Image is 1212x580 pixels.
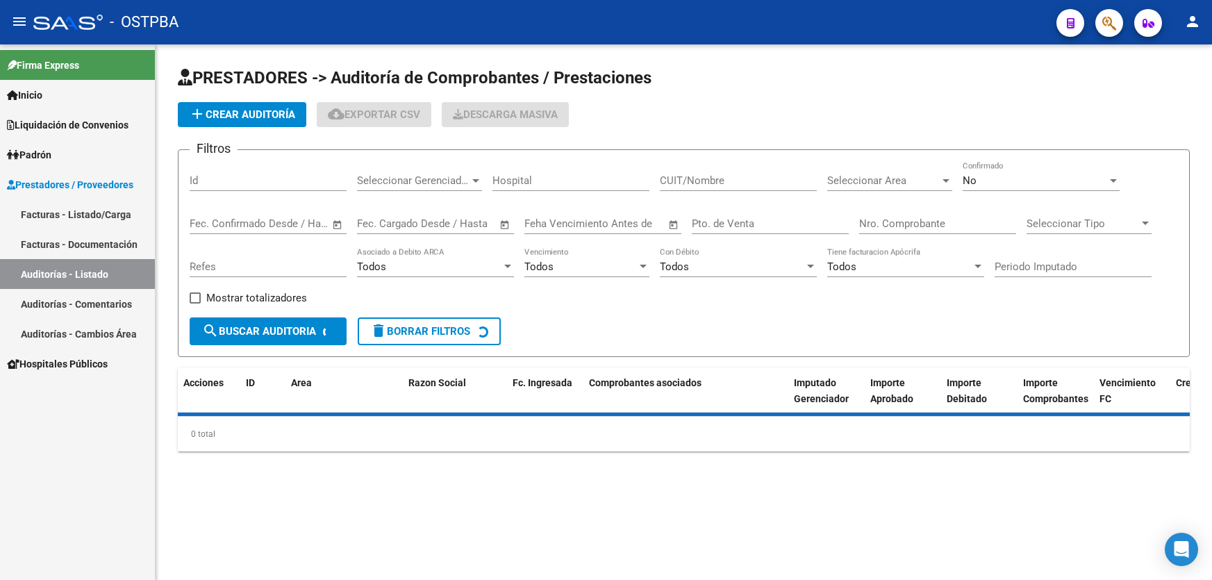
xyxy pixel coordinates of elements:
[7,88,42,103] span: Inicio
[1094,368,1170,429] datatable-header-cell: Vencimiento FC
[240,368,285,429] datatable-header-cell: ID
[497,217,513,233] button: Open calendar
[963,174,977,187] span: No
[190,217,246,230] input: Fecha inicio
[357,260,386,273] span: Todos
[524,260,554,273] span: Todos
[206,290,307,306] span: Mostrar totalizadores
[110,7,179,38] span: - OSTPBA
[246,377,255,388] span: ID
[941,368,1018,429] datatable-header-cell: Importe Debitado
[328,108,420,121] span: Exportar CSV
[794,377,849,404] span: Imputado Gerenciador
[453,108,558,121] span: Descarga Masiva
[1176,377,1208,388] span: Creado
[1099,377,1156,404] span: Vencimiento FC
[7,117,128,133] span: Liquidación de Convenios
[1165,533,1198,566] div: Open Intercom Messenger
[291,377,312,388] span: Area
[190,317,347,345] button: Buscar Auditoria
[178,68,651,88] span: PRESTADORES -> Auditoría de Comprobantes / Prestaciones
[7,147,51,163] span: Padrón
[370,325,470,338] span: Borrar Filtros
[1027,217,1139,230] span: Seleccionar Tipo
[660,260,689,273] span: Todos
[178,368,240,429] datatable-header-cell: Acciones
[7,177,133,192] span: Prestadores / Proveedores
[1184,13,1201,30] mat-icon: person
[258,217,326,230] input: Fecha fin
[589,377,702,388] span: Comprobantes asociados
[827,174,940,187] span: Seleccionar Area
[870,377,913,404] span: Importe Aprobado
[7,356,108,372] span: Hospitales Públicos
[426,217,493,230] input: Fecha fin
[328,106,344,122] mat-icon: cloud_download
[189,106,206,122] mat-icon: add
[330,217,346,233] button: Open calendar
[442,102,569,127] button: Descarga Masiva
[7,58,79,73] span: Firma Express
[827,260,856,273] span: Todos
[189,108,295,121] span: Crear Auditoría
[507,368,583,429] datatable-header-cell: Fc. Ingresada
[358,317,501,345] button: Borrar Filtros
[370,322,387,339] mat-icon: delete
[442,102,569,127] app-download-masive: Descarga masiva de comprobantes (adjuntos)
[190,139,238,158] h3: Filtros
[317,102,431,127] button: Exportar CSV
[583,368,788,429] datatable-header-cell: Comprobantes asociados
[178,102,306,127] button: Crear Auditoría
[285,368,383,429] datatable-header-cell: Area
[11,13,28,30] mat-icon: menu
[403,368,507,429] datatable-header-cell: Razon Social
[788,368,865,429] datatable-header-cell: Imputado Gerenciador
[666,217,682,233] button: Open calendar
[357,174,470,187] span: Seleccionar Gerenciador
[947,377,987,404] span: Importe Debitado
[513,377,572,388] span: Fc. Ingresada
[202,322,219,339] mat-icon: search
[1023,377,1088,404] span: Importe Comprobantes
[1018,368,1094,429] datatable-header-cell: Importe Comprobantes
[357,217,413,230] input: Fecha inicio
[183,377,224,388] span: Acciones
[408,377,466,388] span: Razon Social
[202,325,316,338] span: Buscar Auditoria
[178,417,1190,451] div: 0 total
[865,368,941,429] datatable-header-cell: Importe Aprobado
